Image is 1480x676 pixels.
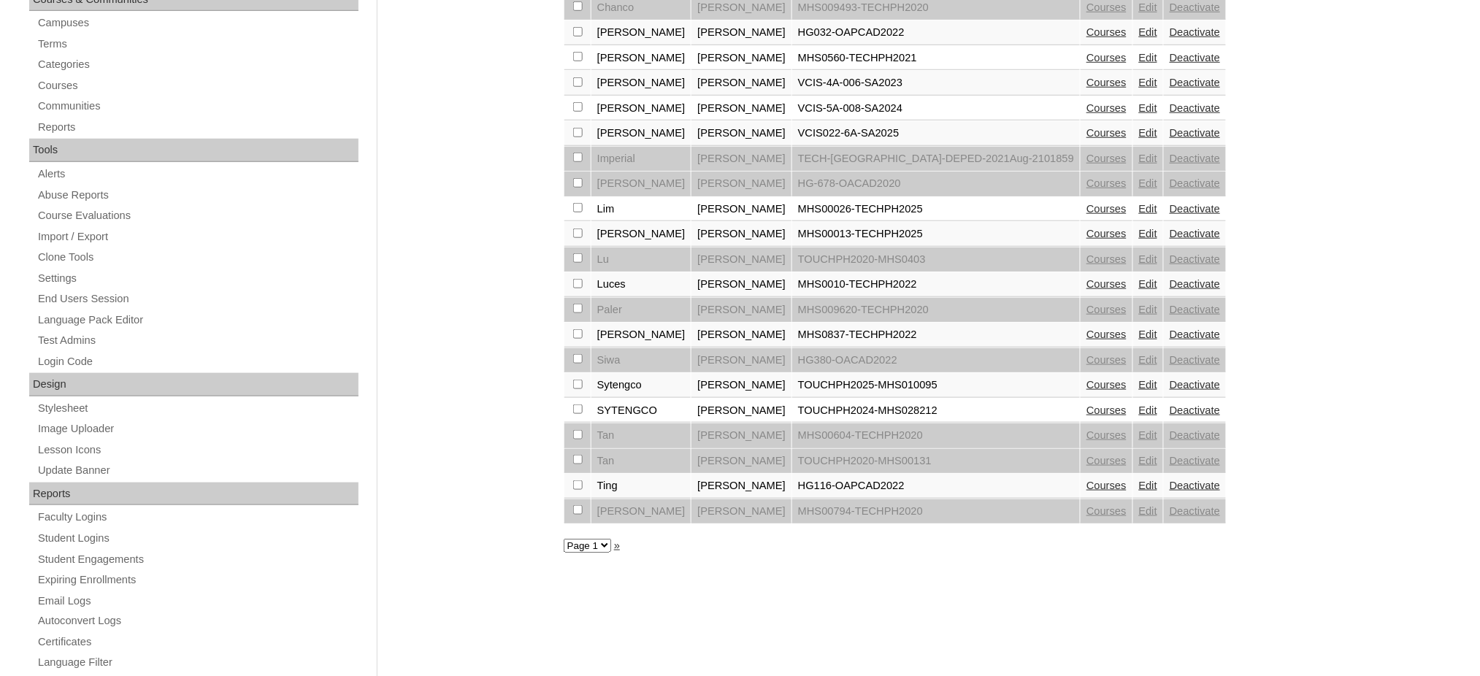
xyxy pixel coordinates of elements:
td: MHS0837-TECHPH2022 [792,323,1080,347]
a: Lesson Icons [37,441,359,459]
td: HG032-OAPCAD2022 [792,20,1080,45]
a: Edit [1139,253,1157,265]
a: Stylesheet [37,399,359,418]
td: [PERSON_NAME] [691,373,791,398]
a: Deactivate [1170,153,1220,164]
td: MHS00013-TECHPH2025 [792,222,1080,247]
a: Courses [1086,177,1127,189]
td: HG116-OAPCAD2022 [792,474,1080,499]
a: Deactivate [1170,26,1220,38]
td: Sytengco [591,373,691,398]
a: Image Uploader [37,420,359,438]
a: Edit [1139,26,1157,38]
a: Language Pack Editor [37,311,359,329]
td: [PERSON_NAME] [591,20,691,45]
a: Deactivate [1170,404,1220,416]
a: Deactivate [1170,203,1220,215]
td: HG380-OACAD2022 [792,348,1080,373]
a: Courses [1086,253,1127,265]
a: Deactivate [1170,455,1220,466]
td: [PERSON_NAME] [691,348,791,373]
a: Edit [1139,379,1157,391]
td: [PERSON_NAME] [691,71,791,96]
a: Import / Export [37,228,359,246]
a: Clone Tools [37,248,359,266]
a: Edit [1139,127,1157,139]
a: Edit [1139,52,1157,64]
td: VCIS-4A-006-SA2023 [792,71,1080,96]
td: Tan [591,449,691,474]
a: Deactivate [1170,329,1220,340]
a: Courses [1086,480,1127,491]
a: Edit [1139,480,1157,491]
a: Reports [37,118,359,137]
a: Courses [1086,52,1127,64]
a: Edit [1139,1,1157,13]
a: Deactivate [1170,102,1220,114]
td: [PERSON_NAME] [691,20,791,45]
td: [PERSON_NAME] [591,46,691,71]
div: Design [29,373,359,396]
td: TECH-[GEOGRAPHIC_DATA]-DEPED-2021Aug-2101859 [792,147,1080,172]
a: Terms [37,35,359,53]
a: Edit [1139,102,1157,114]
a: Login Code [37,353,359,371]
a: Deactivate [1170,1,1220,13]
a: Courses [1086,304,1127,315]
td: Lim [591,197,691,222]
td: TOUCHPH2020-MHS00131 [792,449,1080,474]
a: Deactivate [1170,379,1220,391]
a: Edit [1139,177,1157,189]
td: TOUCHPH2024-MHS028212 [792,399,1080,423]
td: VCIS-5A-008-SA2024 [792,96,1080,121]
a: Edit [1139,455,1157,466]
td: [PERSON_NAME] [691,272,791,297]
a: Courses [37,77,359,95]
a: Deactivate [1170,77,1220,88]
a: Edit [1139,77,1157,88]
a: Language Filter [37,654,359,672]
td: TOUCHPH2025-MHS010095 [792,373,1080,398]
a: Edit [1139,153,1157,164]
td: MHS0560-TECHPH2021 [792,46,1080,71]
a: Courses [1086,127,1127,139]
td: HG-678-OACAD2020 [792,172,1080,196]
td: MHS0010-TECHPH2022 [792,272,1080,297]
a: Edit [1139,404,1157,416]
a: Certificates [37,634,359,652]
a: Edit [1139,329,1157,340]
td: [PERSON_NAME] [691,399,791,423]
td: [PERSON_NAME] [591,323,691,347]
td: MHS009620-TECHPH2020 [792,298,1080,323]
a: Communities [37,97,359,115]
a: Deactivate [1170,52,1220,64]
a: Deactivate [1170,228,1220,239]
a: Courses [1086,102,1127,114]
a: Email Logs [37,592,359,610]
td: [PERSON_NAME] [691,423,791,448]
a: Categories [37,55,359,74]
td: [PERSON_NAME] [691,499,791,524]
a: End Users Session [37,290,359,308]
a: Edit [1139,304,1157,315]
a: Edit [1139,354,1157,366]
td: MHS00794-TECHPH2020 [792,499,1080,524]
td: [PERSON_NAME] [691,147,791,172]
div: Tools [29,139,359,162]
div: Reports [29,483,359,506]
td: [PERSON_NAME] [691,449,791,474]
td: MHS00604-TECHPH2020 [792,423,1080,448]
td: [PERSON_NAME] [691,172,791,196]
a: Deactivate [1170,480,1220,491]
a: Edit [1139,203,1157,215]
a: Update Banner [37,461,359,480]
a: Courses [1086,278,1127,290]
a: Deactivate [1170,177,1220,189]
td: [PERSON_NAME] [691,323,791,347]
td: [PERSON_NAME] [591,71,691,96]
a: Student Logins [37,529,359,548]
a: Courses [1086,354,1127,366]
a: Deactivate [1170,505,1220,517]
a: Courses [1086,379,1127,391]
a: Courses [1086,404,1127,416]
